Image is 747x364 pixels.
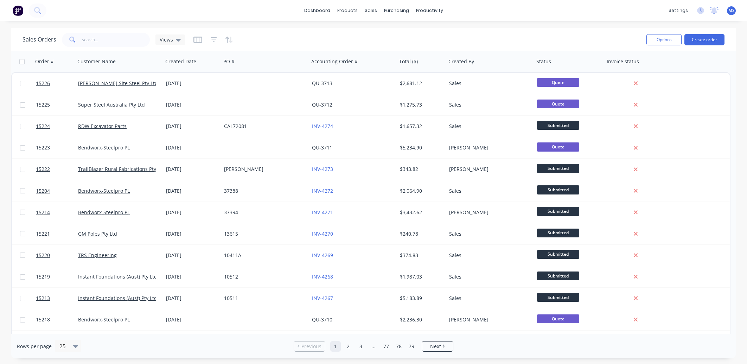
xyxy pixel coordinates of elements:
[361,5,381,16] div: sales
[394,341,404,352] a: Page 78
[36,295,50,302] span: 15213
[36,94,78,115] a: 15225
[537,272,579,280] span: Submitted
[166,187,218,194] div: [DATE]
[36,137,78,158] a: 15223
[23,36,56,43] h1: Sales Orders
[36,73,78,94] a: 15226
[36,223,78,244] a: 15221
[224,252,302,259] div: 10411A
[607,58,639,65] div: Invoice status
[537,100,579,108] span: Quote
[78,273,157,280] a: Instant Foundations (Aust) Pty Ltd
[537,250,579,259] span: Submitted
[36,180,78,202] a: 15204
[224,123,302,130] div: CAL72081
[294,343,325,350] a: Previous page
[224,209,302,216] div: 37394
[537,229,579,237] span: Submitted
[537,293,579,302] span: Submitted
[36,331,78,352] a: 15217
[312,166,333,172] a: INV-4273
[449,80,527,87] div: Sales
[17,343,52,350] span: Rows per page
[166,230,218,237] div: [DATE]
[312,252,333,258] a: INV-4269
[400,316,441,323] div: $2,236.30
[36,266,78,287] a: 15219
[312,123,333,129] a: INV-4274
[537,314,579,323] span: Quote
[537,121,579,130] span: Submitted
[312,187,333,194] a: INV-4272
[684,34,724,45] button: Create order
[166,80,218,87] div: [DATE]
[537,164,579,173] span: Submitted
[537,185,579,194] span: Submitted
[400,101,441,108] div: $1,275.73
[78,101,145,108] a: Super Steel Australia Pty Ltd
[166,209,218,216] div: [DATE]
[406,341,417,352] a: Page 79
[166,144,218,151] div: [DATE]
[400,252,441,259] div: $374.83
[728,7,735,14] span: MS
[78,80,158,87] a: [PERSON_NAME] Site Steel Pty Ltd
[166,166,218,173] div: [DATE]
[224,230,302,237] div: 13615
[399,58,418,65] div: Total ($)
[301,343,321,350] span: Previous
[312,101,332,108] a: QU-3712
[224,187,302,194] div: 37388
[449,187,527,194] div: Sales
[36,166,50,173] span: 15222
[166,316,218,323] div: [DATE]
[448,58,474,65] div: Created By
[330,341,341,352] a: Page 1 is your current page
[381,5,413,16] div: purchasing
[449,144,527,151] div: [PERSON_NAME]
[400,144,441,151] div: $5,234.90
[165,58,196,65] div: Created Date
[343,341,353,352] a: Page 2
[82,33,150,47] input: Search...
[422,343,453,350] a: Next page
[36,245,78,266] a: 15220
[78,166,165,172] a: TrailBlazer Rural Fabrications Pty Ltd
[400,273,441,280] div: $1,987.03
[78,123,127,129] a: RDW Excavator Parts
[449,209,527,216] div: [PERSON_NAME]
[78,295,157,301] a: Instant Foundations (Aust) Pty Ltd
[166,252,218,259] div: [DATE]
[36,159,78,180] a: 15222
[312,316,332,323] a: QU-3710
[36,80,50,87] span: 15226
[77,58,116,65] div: Customer Name
[166,123,218,130] div: [DATE]
[400,166,441,173] div: $343.82
[160,36,173,43] span: Views
[36,230,50,237] span: 15221
[334,5,361,16] div: products
[449,166,527,173] div: [PERSON_NAME]
[78,316,130,323] a: Bendworx-Steelpro PL
[36,252,50,259] span: 15220
[312,230,333,237] a: INV-4270
[449,230,527,237] div: Sales
[312,273,333,280] a: INV-4268
[291,341,456,352] ul: Pagination
[368,341,379,352] a: Jump forward
[36,116,78,137] a: 15224
[311,58,358,65] div: Accounting Order #
[166,273,218,280] div: [DATE]
[400,80,441,87] div: $2,681.12
[665,5,691,16] div: settings
[312,209,333,216] a: INV-4271
[449,101,527,108] div: Sales
[449,123,527,130] div: Sales
[78,230,117,237] a: GM Poles Pty Ltd
[301,5,334,16] a: dashboard
[36,187,50,194] span: 15204
[312,295,333,301] a: INV-4267
[400,230,441,237] div: $240.78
